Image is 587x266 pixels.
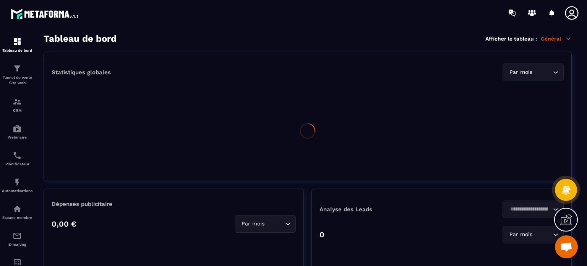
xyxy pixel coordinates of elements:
img: formation [13,64,22,73]
img: formation [13,37,22,46]
p: Automatisations [2,189,32,193]
span: Par mois [508,230,534,239]
img: formation [13,97,22,106]
span: Par mois [240,220,266,228]
a: schedulerschedulerPlanificateur [2,145,32,172]
p: Statistiques globales [52,69,111,76]
div: Search for option [503,64,564,81]
p: Analyse des Leads [319,206,442,213]
p: E-mailing [2,242,32,246]
div: Search for option [503,201,564,218]
div: Search for option [235,215,296,233]
img: automations [13,178,22,187]
p: Tunnel de vente Site web [2,75,32,86]
p: Planificateur [2,162,32,166]
img: logo [11,7,79,21]
a: formationformationTableau de bord [2,31,32,58]
p: 0,00 € [52,219,76,228]
p: Espace membre [2,215,32,220]
p: Général [541,35,572,42]
p: CRM [2,108,32,113]
div: Ouvrir le chat [555,235,578,258]
a: automationsautomationsWebinaire [2,118,32,145]
img: email [13,231,22,240]
p: Webinaire [2,135,32,139]
input: Search for option [534,68,551,77]
span: Par mois [508,68,534,77]
div: Search for option [503,226,564,243]
p: 0 [319,230,324,239]
input: Search for option [266,220,283,228]
a: emailemailE-mailing [2,225,32,252]
input: Search for option [534,230,551,239]
img: automations [13,204,22,214]
h3: Tableau de bord [44,33,117,44]
a: automationsautomationsEspace membre [2,199,32,225]
p: Afficher le tableau : [485,36,537,42]
input: Search for option [508,205,551,214]
a: automationsautomationsAutomatisations [2,172,32,199]
img: scheduler [13,151,22,160]
a: formationformationCRM [2,91,32,118]
p: Dépenses publicitaire [52,201,296,207]
a: formationformationTunnel de vente Site web [2,58,32,91]
p: Tableau de bord [2,48,32,52]
img: automations [13,124,22,133]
